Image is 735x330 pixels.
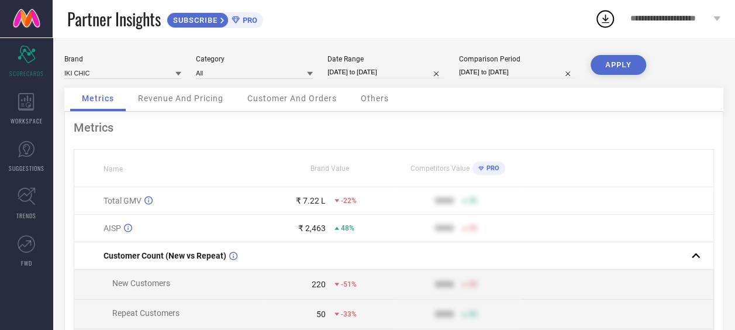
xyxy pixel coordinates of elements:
span: -33% [341,310,357,318]
input: Select comparison period [459,66,576,78]
a: SUBSCRIBEPRO [167,9,263,28]
span: PRO [484,164,499,172]
div: 9999 [434,196,453,205]
div: ₹ 7.22 L [296,196,326,205]
div: Category [196,55,313,63]
div: Open download list [595,8,616,29]
span: Brand Value [310,164,349,173]
span: Customer And Orders [247,94,337,103]
span: Partner Insights [67,7,161,31]
div: 9999 [434,224,453,233]
span: 48% [341,224,354,232]
span: FWD [21,259,32,267]
span: Metrics [82,94,114,103]
span: -22% [341,197,357,205]
span: New Customers [112,279,170,288]
span: 50 [468,310,477,318]
span: 50 [468,280,477,288]
button: APPLY [591,55,646,75]
div: Comparison Period [459,55,576,63]
span: Customer Count (New vs Repeat) [103,251,226,260]
span: Repeat Customers [112,308,180,318]
input: Select date range [327,66,444,78]
span: TRENDS [16,211,36,220]
span: Name [103,165,123,173]
span: SUGGESTIONS [9,164,44,173]
span: WORKSPACE [11,116,43,125]
div: 9999 [434,310,453,319]
div: 220 [312,280,326,289]
div: 9999 [434,280,453,289]
div: 50 [316,310,326,319]
div: Metrics [74,121,714,135]
span: 50 [468,197,477,205]
div: Brand [64,55,181,63]
span: SUBSCRIBE [167,16,220,25]
span: PRO [240,16,257,25]
span: Competitors Value [410,164,470,173]
span: AISP [103,224,121,233]
span: Others [361,94,389,103]
span: Revenue And Pricing [138,94,223,103]
span: SCORECARDS [9,69,44,78]
div: Date Range [327,55,444,63]
span: Total GMV [103,196,142,205]
span: -51% [341,280,357,288]
span: 50 [468,224,477,232]
div: ₹ 2,463 [298,224,326,233]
